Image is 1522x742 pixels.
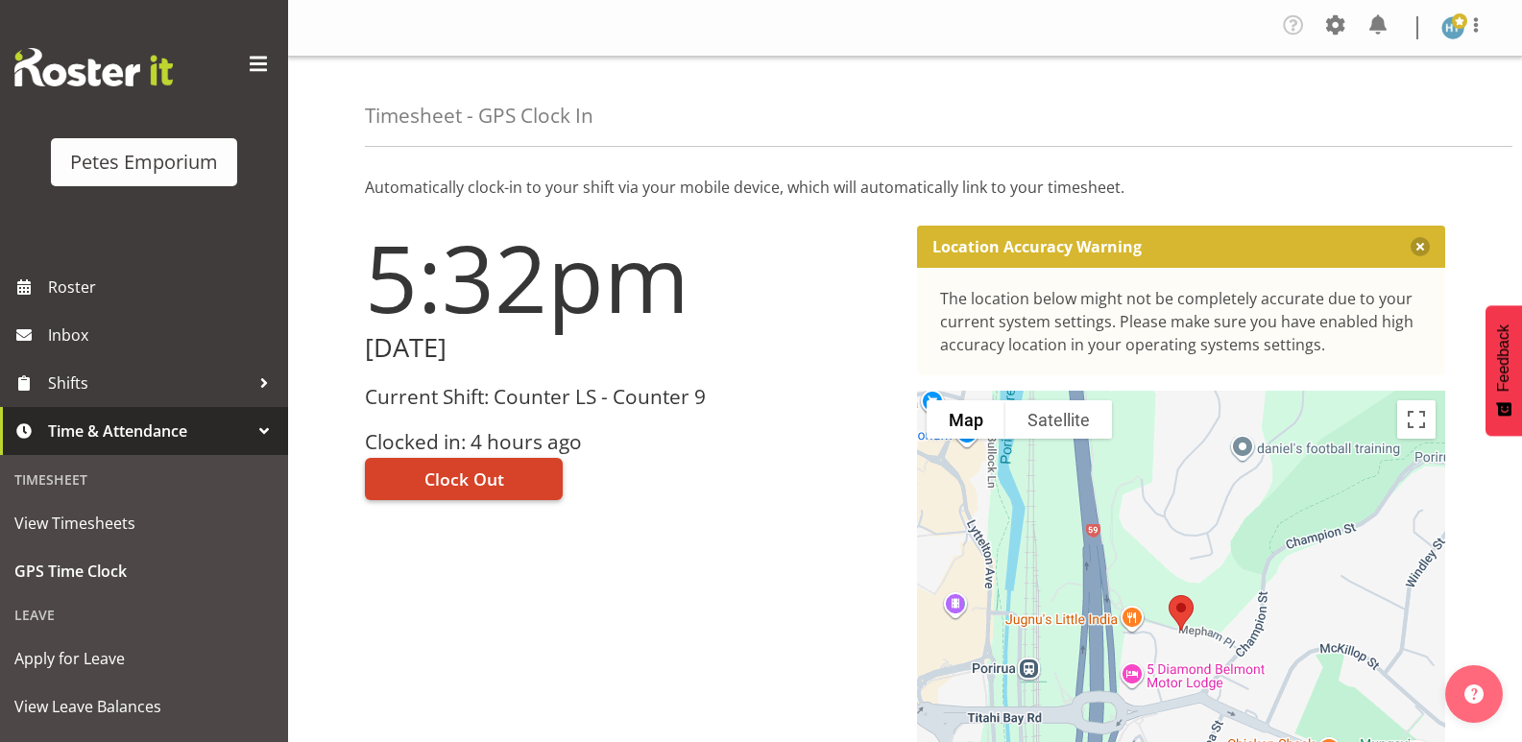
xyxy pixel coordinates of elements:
button: Show street map [927,400,1005,439]
span: View Leave Balances [14,692,274,721]
button: Show satellite imagery [1005,400,1112,439]
img: helena-tomlin701.jpg [1441,16,1464,39]
span: Inbox [48,321,278,349]
button: Clock Out [365,458,563,500]
span: View Timesheets [14,509,274,538]
span: GPS Time Clock [14,557,274,586]
img: help-xxl-2.png [1464,684,1484,704]
h4: Timesheet - GPS Clock In [365,105,593,127]
span: Clock Out [424,467,504,491]
a: Apply for Leave [5,634,283,682]
div: Petes Emporium [70,148,218,177]
div: Leave [5,595,283,634]
p: Automatically clock-in to your shift via your mobile device, which will automatically link to you... [365,176,1445,199]
a: View Leave Balances [5,682,283,730]
a: GPS Time Clock [5,547,283,595]
button: Close message [1411,237,1430,256]
img: Rosterit website logo [14,48,173,86]
span: Roster [48,273,278,301]
p: Location Accuracy Warning [932,237,1142,256]
a: View Timesheets [5,499,283,547]
h3: Clocked in: 4 hours ago [365,431,894,453]
h2: [DATE] [365,333,894,363]
div: Timesheet [5,460,283,499]
span: Shifts [48,369,250,397]
button: Feedback - Show survey [1486,305,1522,436]
h1: 5:32pm [365,226,894,329]
div: The location below might not be completely accurate due to your current system settings. Please m... [940,287,1423,356]
span: Feedback [1495,324,1512,392]
span: Apply for Leave [14,644,274,673]
h3: Current Shift: Counter LS - Counter 9 [365,386,894,408]
button: Toggle fullscreen view [1397,400,1436,439]
span: Time & Attendance [48,417,250,445]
